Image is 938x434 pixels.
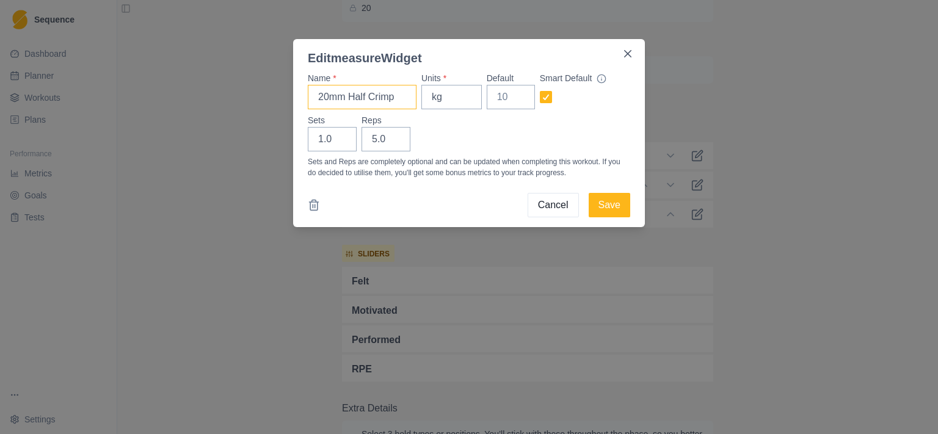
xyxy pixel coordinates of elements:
[589,193,630,217] button: Save
[421,72,474,85] label: Units
[308,72,409,85] label: Name
[618,44,638,63] button: Close
[421,85,482,109] input: kg
[308,114,349,127] label: Sets
[487,72,528,85] label: Default
[293,39,645,67] header: Edit measure Widget
[308,85,416,109] input: Bench press
[362,127,410,151] input: 8
[528,193,579,217] button: Cancel
[487,85,535,109] input: 10
[308,156,630,178] p: Sets and Reps are completely optional and can be updated when completing this workout. If you do ...
[308,127,357,151] input: 3
[540,72,623,85] div: Smart Default
[362,114,403,127] label: Reps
